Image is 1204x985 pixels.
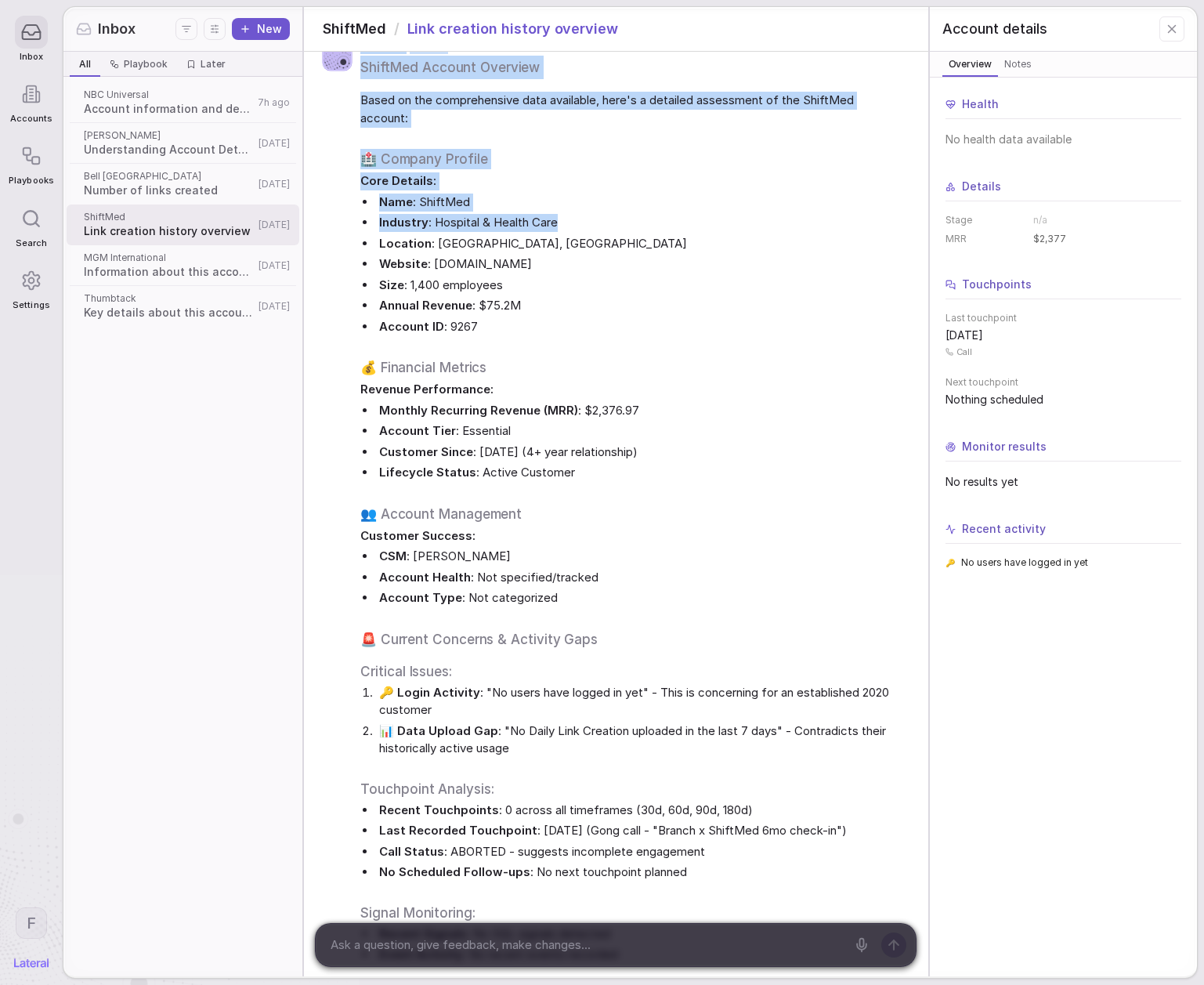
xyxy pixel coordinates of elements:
[376,297,903,315] li: : $75.2M
[360,173,436,188] strong: Core Details:
[323,19,386,39] span: ShiftMed
[10,114,52,124] span: Accounts
[376,822,903,840] li: : [DATE] (Gong call - "Branch x ShiftMed 6mo check-in")
[84,264,254,280] span: Information about this account
[376,569,903,587] li: : Not specified/tracked
[376,255,903,273] li: : [DOMAIN_NAME]
[379,570,471,585] strong: Account Health
[956,346,972,357] span: Call
[360,56,903,79] h1: ShiftMed Account Overview
[259,137,290,150] span: [DATE]
[376,684,903,719] li: : "No users have logged in yet" - This is concerning for an established 2020 customer
[379,465,476,480] strong: Lifecycle Status
[376,318,903,336] li: : 9267
[945,474,1181,490] span: No results yet
[962,439,1047,454] span: Monitor results
[376,843,903,861] li: : ABORTED - suggests incomplete engagement
[945,214,1024,226] dt: Stage
[84,183,254,198] span: Number of links created
[67,205,299,245] a: ShiftMedLink creation history overview[DATE]
[204,18,226,40] button: Display settings
[376,548,903,566] li: : [PERSON_NAME]
[379,194,413,209] strong: Name
[376,194,903,212] li: : ShiftMed
[945,557,955,569] span: 🔑
[376,444,903,462] li: : [DATE] (4+ year relationship)
[945,56,995,72] span: Overview
[84,89,253,101] span: NBC Universal
[376,589,903,607] li: : Not categorized
[259,300,290,313] span: [DATE]
[962,277,1032,292] span: Touchpoints
[394,19,400,39] span: /
[360,382,494,397] strong: Revenue Performance:
[9,256,53,318] a: Settings
[379,685,480,700] strong: 🔑 Login Activity
[360,780,903,799] h3: Touchpoint Analysis:
[84,305,254,320] span: Key details about this account
[961,556,1089,569] span: No users have logged in yet
[942,19,1047,39] span: Account details
[360,528,475,543] strong: Customer Success:
[175,18,197,40] button: Filters
[84,292,254,305] span: Thumbtack
[84,223,254,239] span: Link creation history overview
[379,864,530,879] strong: No Scheduled Follow-ups
[945,376,1181,389] span: Next touchpoint
[323,42,352,71] img: Agent avatar
[376,802,903,820] li: : 0 across all timeframes (30d, 60d, 90d, 180d)
[16,238,47,248] span: Search
[360,662,903,681] h3: Critical Issues:
[67,123,299,164] a: [PERSON_NAME]Understanding Account Details and Requirements[DATE]
[1001,56,1035,72] span: Notes
[360,504,903,524] h2: 👥 Account Management
[67,164,299,205] a: Bell [GEOGRAPHIC_DATA]Number of links created[DATE]
[945,312,1181,324] span: Last touchpoint
[379,298,472,313] strong: Annual Revenue
[14,958,49,968] img: Lateral
[84,101,253,117] span: Account information and details
[201,58,226,71] span: Later
[360,904,903,922] h3: Signal Monitoring:
[945,392,1181,407] span: Nothing scheduled
[124,58,168,71] span: Playbook
[259,178,290,190] span: [DATE]
[376,864,903,882] li: : No next touchpoint planned
[376,235,903,253] li: : [GEOGRAPHIC_DATA], [GEOGRAPHIC_DATA]
[376,277,903,295] li: : 1,400 employees
[360,629,903,650] h2: 🚨 Current Concerns & Activity Gaps
[379,403,578,418] strong: Monthly Recurring Revenue (MRR)
[360,92,903,127] span: Based on the comprehensive data available, here's a detailed assessment of the ShiftMed account:
[9,176,53,186] span: Playbooks
[379,549,407,563] strong: CSM
[376,422,903,440] li: : Essential
[360,357,903,378] h2: 💰 Financial Metrics
[79,58,91,71] span: All
[376,214,903,232] li: : Hospital & Health Care
[27,913,36,933] span: F
[259,259,290,272] span: [DATE]
[9,70,53,132] a: Accounts
[1033,233,1066,245] span: $2,377
[259,219,290,231] span: [DATE]
[1033,214,1047,226] span: n/a
[379,844,444,859] strong: Call Status
[962,521,1046,537] span: Recent activity
[945,233,1024,245] dt: MRR
[379,802,499,817] strong: Recent Touchpoints
[13,300,49,310] span: Settings
[67,286,299,327] a: ThumbtackKey details about this account[DATE]
[379,236,432,251] strong: Location
[945,328,983,343] span: [DATE]
[379,319,444,334] strong: Account ID
[379,256,428,271] strong: Website
[379,590,462,605] strong: Account Type
[84,211,254,223] span: ShiftMed
[84,252,254,264] span: MGM International
[360,149,903,169] h2: 🏥 Company Profile
[962,179,1001,194] span: Details
[84,170,254,183] span: Bell [GEOGRAPHIC_DATA]
[945,132,1181,147] span: No health data available
[98,19,136,39] span: Inbox
[84,142,254,158] span: Understanding Account Details and Requirements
